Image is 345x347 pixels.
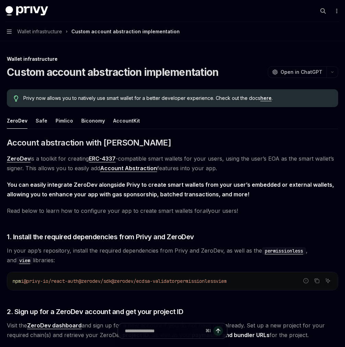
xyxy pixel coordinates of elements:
span: Account abstraction with [PERSON_NAME] [7,137,171,148]
button: Report incorrect code [301,276,310,285]
button: Open in ChatGPT [268,66,326,78]
span: viem [216,278,227,284]
a: permissionless [262,247,306,254]
input: Ask a question... [125,323,203,338]
div: AccountKit [113,113,140,129]
div: ZeroDev [7,113,27,129]
div: Biconomy [81,113,105,129]
a: ZeroDev [7,155,31,162]
div: Safe [36,113,47,129]
span: Open in ChatGPT [281,69,322,76]
span: In your app’s repository, install the required dependencies from Privy and ZeroDev, as well as th... [7,246,338,265]
span: permissionless [177,278,216,284]
button: Copy the contents from the code block [312,276,321,285]
svg: Tip [14,95,19,102]
a: viem [16,257,33,264]
button: More actions [333,6,340,16]
div: Custom account abstraction implementation [71,27,180,36]
em: all [202,207,208,214]
span: npm [13,278,21,284]
a: Account Abstraction [100,165,157,172]
div: Wallet infrastructure [7,56,338,62]
span: @zerodev/sdk [79,278,111,284]
span: 2. Sign up for a ZeroDev account and get your project ID [7,307,183,316]
strong: You can easily integrate ZeroDev alongside Privy to create smart wallets from your user’s embedde... [7,181,334,198]
span: Visit the and sign up for a new account if you do not have one already. Set up a new project for ... [7,321,338,340]
span: 1. Install the required dependencies from Privy and ZeroDev [7,232,194,242]
a: here [260,95,272,101]
span: Read below to learn how to configure your app to create smart wallets for your users! [7,206,338,216]
span: @privy-io/react-auth [24,278,79,284]
span: @zerodev/ecdsa-validator [111,278,177,284]
span: Wallet infrastructure [17,27,62,36]
h1: Custom account abstraction implementation [7,66,218,78]
img: dark logo [5,6,48,16]
span: is a toolkit for creating -compatible smart wallets for your users, using the user’s EOA as the s... [7,154,338,173]
span: i [21,278,24,284]
div: Pimlico [56,113,73,129]
code: permissionless [262,247,306,255]
a: ERC-4337 [89,155,116,162]
button: Send message [213,326,223,336]
button: Open search [318,5,329,16]
button: Ask AI [323,276,332,285]
span: Privy now allows you to natively use smart wallet for a better developer experience. Check out th... [23,95,331,102]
